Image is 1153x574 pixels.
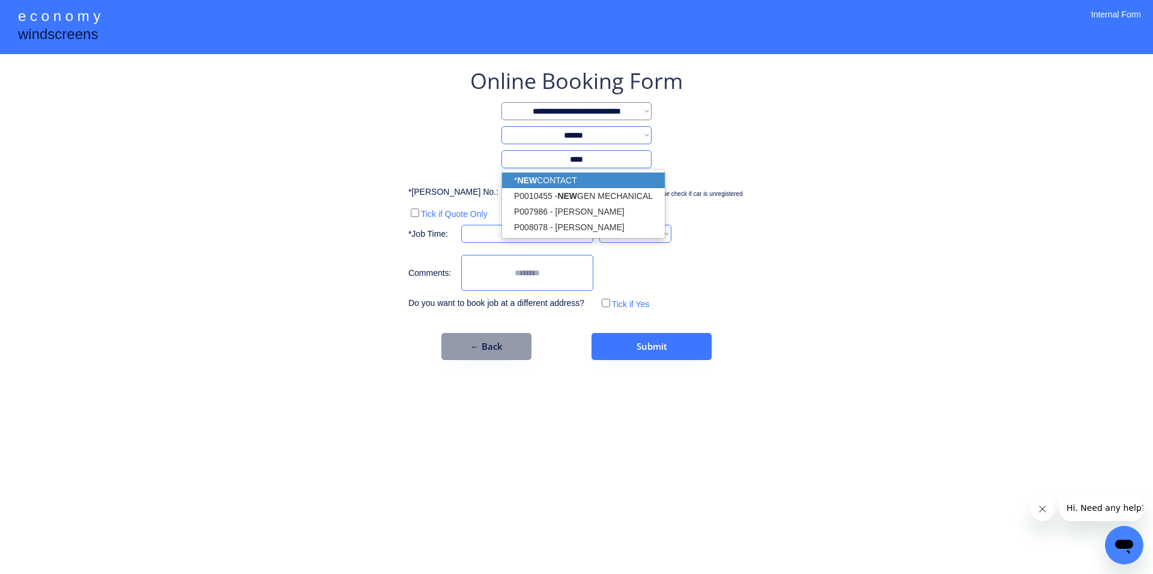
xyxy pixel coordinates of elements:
p: P007986 - [PERSON_NAME] [502,204,665,219]
label: Tick if Quote Only [421,209,488,219]
button: ← Back [441,333,531,360]
p: P0010455 - GEN MECHANICAL [502,188,665,204]
p: * CONTACT [502,173,665,188]
button: Submit [592,333,712,360]
iframe: Close message [1030,497,1055,521]
div: Choose *New Contact if name is not on the list [501,168,652,177]
p: P008078 - [PERSON_NAME] [502,219,665,235]
div: *[PERSON_NAME] No.: [408,186,498,198]
div: windscreens [18,24,98,47]
div: e c o n o m y [18,6,100,29]
div: Do you want to book job at a different address? [408,298,593,310]
div: Online Booking Form [470,66,683,96]
strong: NEW [517,176,537,185]
div: *Job Time: [408,228,455,240]
label: Tick if Yes [612,299,650,309]
label: Please check if car is unregistered [651,191,742,197]
div: Internal Form [1091,9,1141,36]
iframe: Message from company [1059,495,1143,521]
iframe: Button to launch messaging window [1105,526,1143,564]
span: Hi. Need any help? [7,8,86,18]
div: Comments: [408,267,455,279]
strong: NEW [557,191,577,201]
